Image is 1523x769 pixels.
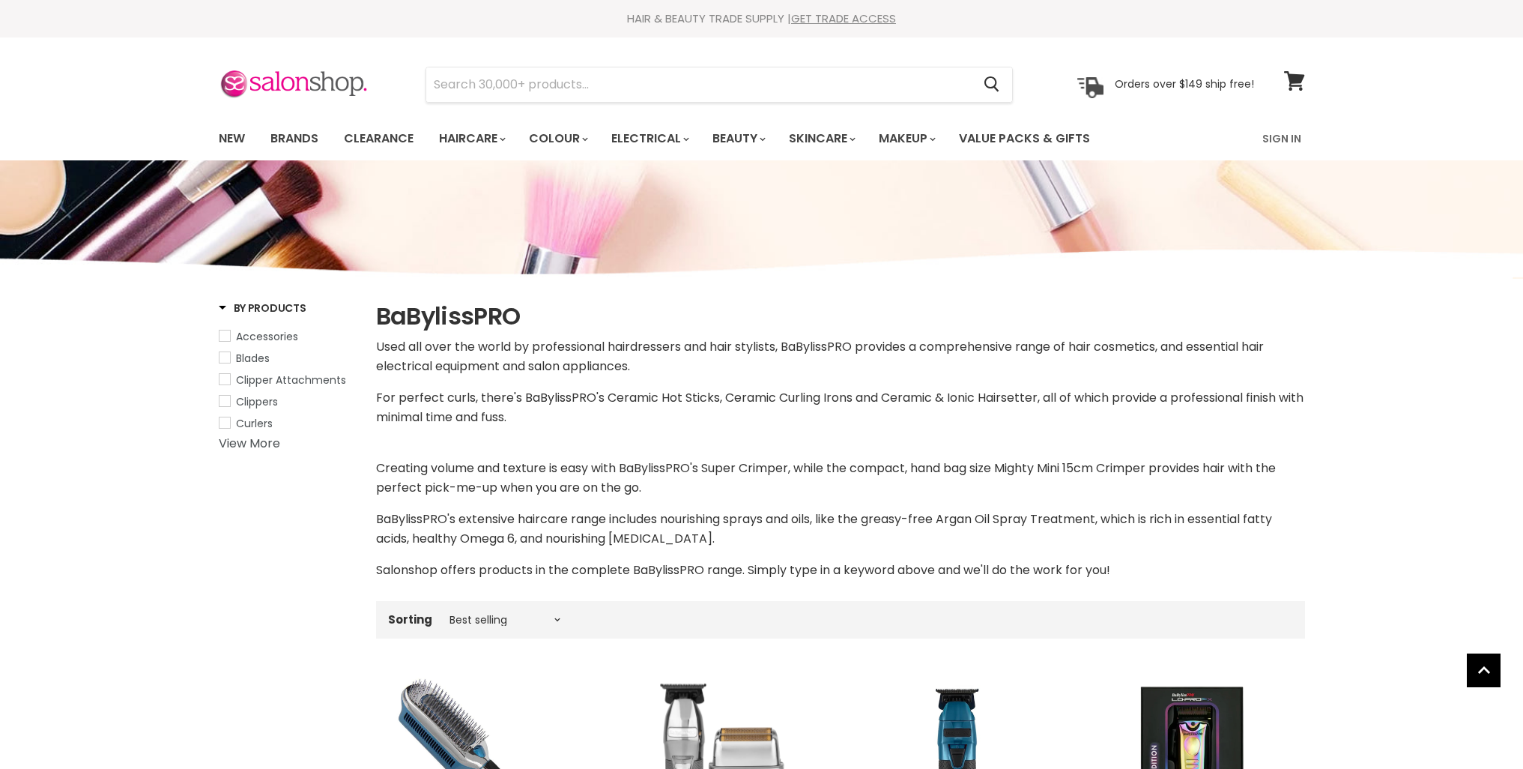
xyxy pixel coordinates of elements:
[236,394,278,409] span: Clippers
[236,329,298,344] span: Accessories
[219,435,280,452] a: View More
[791,10,896,26] a: GET TRADE ACCESS
[236,416,273,431] span: Curlers
[219,328,357,345] a: Accessories
[778,123,865,154] a: Skincare
[1253,123,1310,154] a: Sign In
[219,372,357,388] a: Clipper Attachments
[376,337,1305,580] div: For perfect curls, there's BaBylissPRO's Ceramic Hot Sticks, Ceramic Curling Irons and Ceramic & ...
[701,123,775,154] a: Beauty
[376,337,1305,376] p: Used all over the world by professional hairdressers and hair stylists, BaBylissPRO provides a co...
[219,415,357,432] a: Curlers
[948,123,1101,154] a: Value Packs & Gifts
[236,373,346,387] span: Clipper Attachments
[208,117,1178,160] ul: Main menu
[376,510,1305,549] p: BaBylissPRO's extensive haircare range includes nourishing sprays and oils, like the greasy-free ...
[1115,77,1254,91] p: Orders over $149 ship free!
[200,11,1324,26] div: HAIR & BEAUTY TRADE SUPPLY |
[219,350,357,367] a: Blades
[972,67,1012,102] button: Search
[219,393,357,410] a: Clippers
[200,117,1324,160] nav: Main
[388,613,432,626] label: Sorting
[208,123,256,154] a: New
[868,123,945,154] a: Makeup
[428,123,515,154] a: Haircare
[376,561,1305,580] p: Salonshop offers products in the complete BaBylissPRO range. Simply type in a keyword above and w...
[518,123,597,154] a: Colour
[600,123,698,154] a: Electrical
[333,123,425,154] a: Clearance
[426,67,972,102] input: Search
[236,351,270,366] span: Blades
[259,123,330,154] a: Brands
[376,459,1305,498] p: Creating volume and texture is easy with BaBylissPRO's Super Crimper, while the compact, hand bag...
[426,67,1013,103] form: Product
[376,301,1305,332] h1: BaBylissPRO
[219,301,306,316] h3: By Products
